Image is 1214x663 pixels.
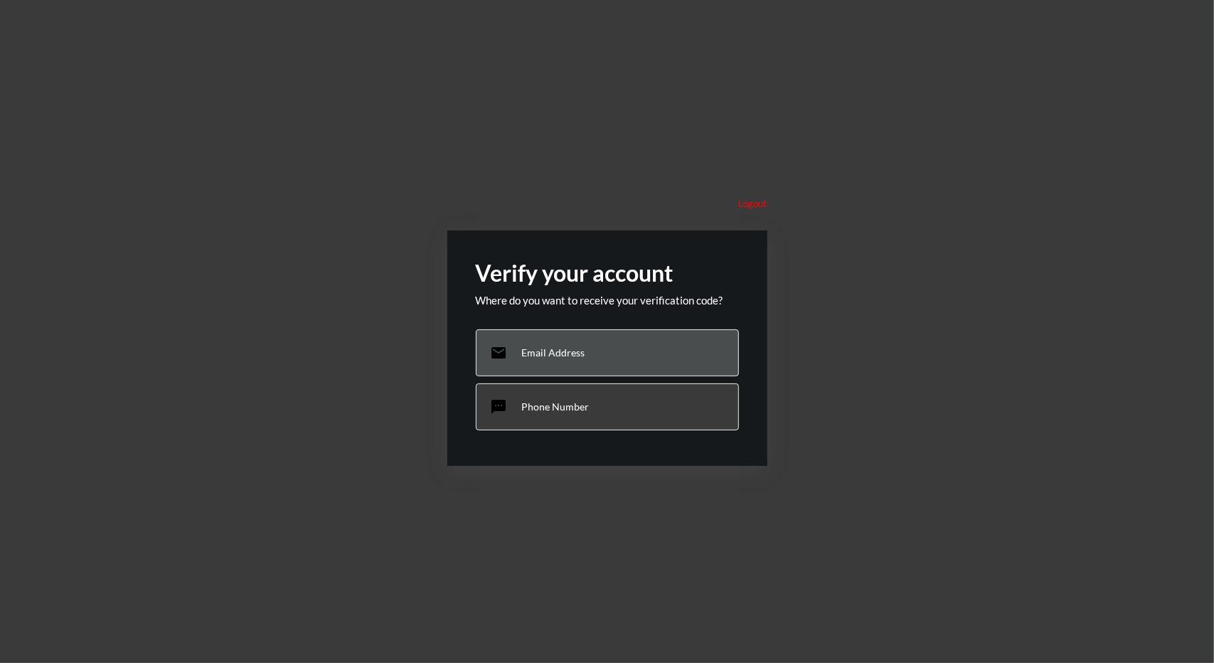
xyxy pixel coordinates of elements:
mat-icon: sms [491,398,508,415]
p: Where do you want to receive your verification code? [476,294,739,307]
mat-icon: email [491,344,508,361]
p: Phone Number [522,401,590,413]
p: Logout [739,198,767,209]
p: Email Address [522,346,585,359]
h2: Verify your account [476,259,739,287]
